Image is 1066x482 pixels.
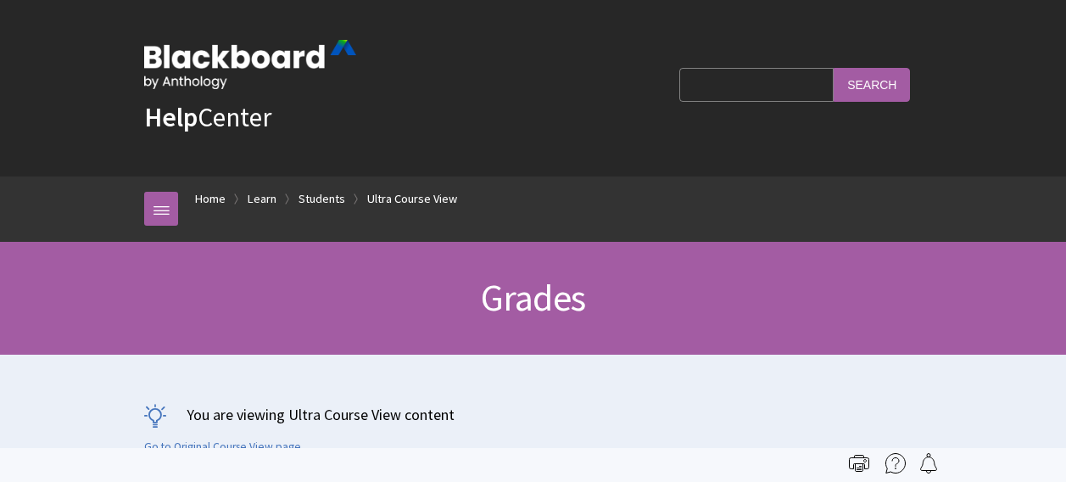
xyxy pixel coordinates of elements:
span: Grades [481,274,585,321]
img: More help [885,453,906,474]
p: You are viewing Ultra Course View content [144,404,922,425]
img: Print [849,453,869,474]
a: Go to Original Course View page. [144,440,304,455]
a: Home [195,188,226,210]
input: Search [834,68,910,101]
a: Students [299,188,345,210]
a: HelpCenter [144,100,271,134]
strong: Help [144,100,198,134]
img: Follow this page [918,453,939,474]
a: Ultra Course View [367,188,457,210]
img: Blackboard by Anthology [144,40,356,89]
a: Learn [248,188,276,210]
